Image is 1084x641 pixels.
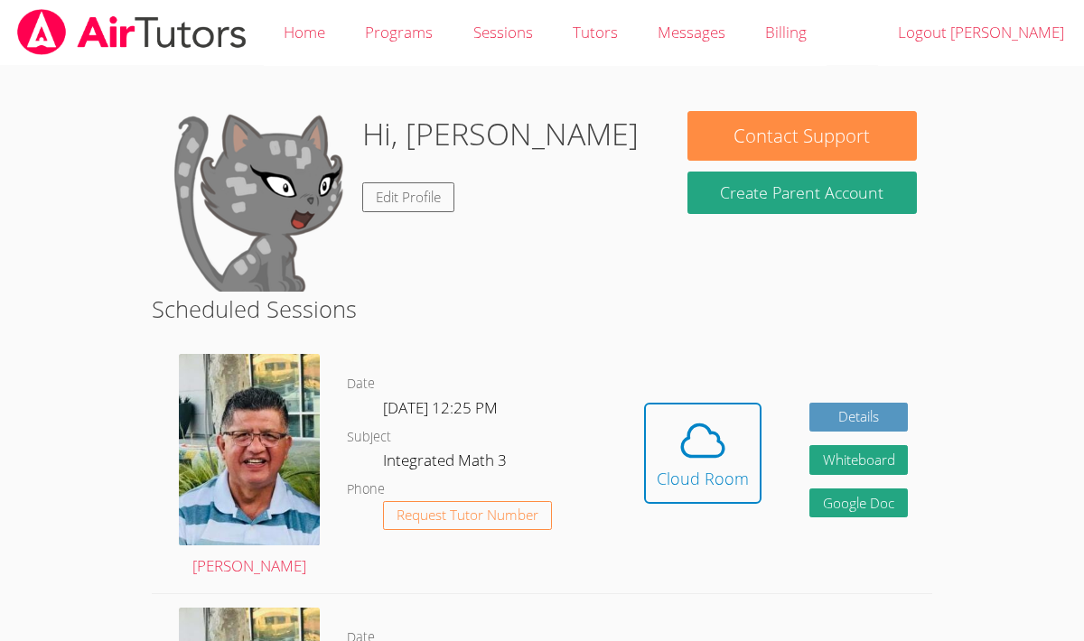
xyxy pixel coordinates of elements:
dd: Integrated Math 3 [383,448,510,478]
button: Cloud Room [644,403,762,504]
img: avatar.png [179,354,320,545]
button: Create Parent Account [687,172,916,214]
h2: Scheduled Sessions [152,292,932,326]
span: [DATE] 12:25 PM [383,397,498,418]
img: default.png [167,111,348,292]
h1: Hi, [PERSON_NAME] [362,111,639,157]
dt: Date [347,373,375,395]
a: [PERSON_NAME] [179,354,320,580]
a: Edit Profile [362,182,454,212]
a: Google Doc [809,488,909,518]
dt: Subject [347,426,391,449]
img: airtutors_banner-c4298cdbf04f3fff15de1276eac7730deb9818008684d7c2e4769d2f7ddbe033.png [15,9,248,55]
a: Details [809,403,909,432]
button: Whiteboard [809,445,909,475]
div: Cloud Room [657,466,749,491]
button: Contact Support [687,111,916,161]
dt: Phone [347,478,385,501]
span: Request Tutor Number [397,508,538,522]
span: Messages [658,22,725,42]
button: Request Tutor Number [383,501,552,531]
